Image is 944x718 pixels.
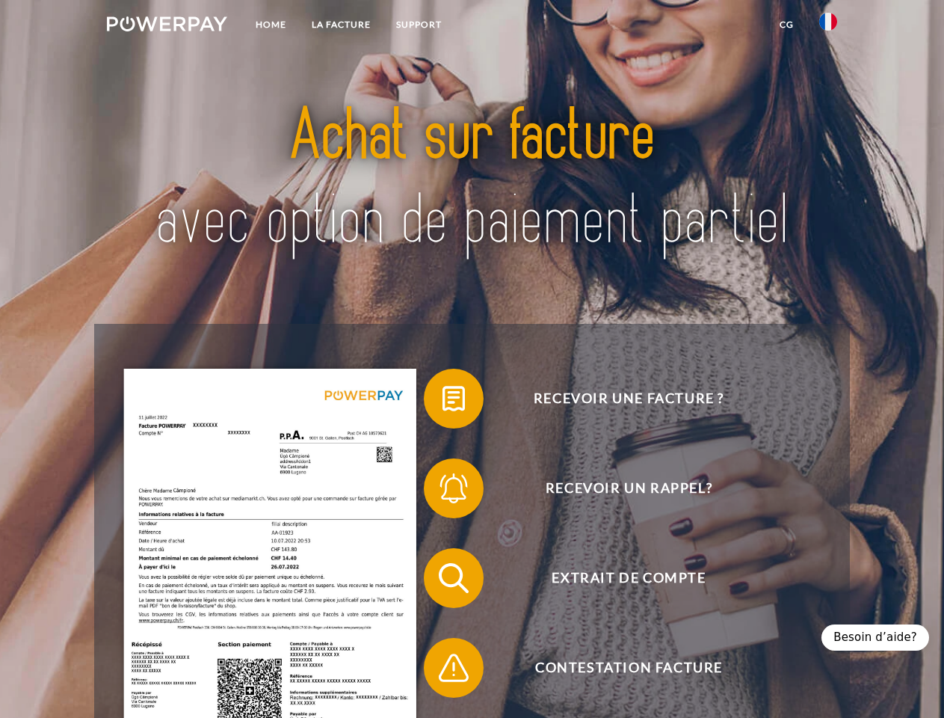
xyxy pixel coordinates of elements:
button: Recevoir un rappel? [424,458,812,518]
img: qb_search.svg [435,559,472,597]
img: qb_warning.svg [435,649,472,687]
img: qb_bill.svg [435,380,472,417]
span: Contestation Facture [445,638,812,698]
button: Recevoir une facture ? [424,369,812,429]
a: LA FACTURE [299,11,383,38]
img: fr [819,13,837,31]
img: title-powerpay_fr.svg [143,72,801,286]
img: logo-powerpay-white.svg [107,16,227,31]
span: Extrait de compte [445,548,812,608]
a: Home [243,11,299,38]
a: Support [383,11,454,38]
button: Extrait de compte [424,548,812,608]
div: Besoin d’aide? [821,625,929,651]
img: qb_bell.svg [435,470,472,507]
a: CG [767,11,806,38]
span: Recevoir une facture ? [445,369,812,429]
button: Contestation Facture [424,638,812,698]
span: Recevoir un rappel? [445,458,812,518]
